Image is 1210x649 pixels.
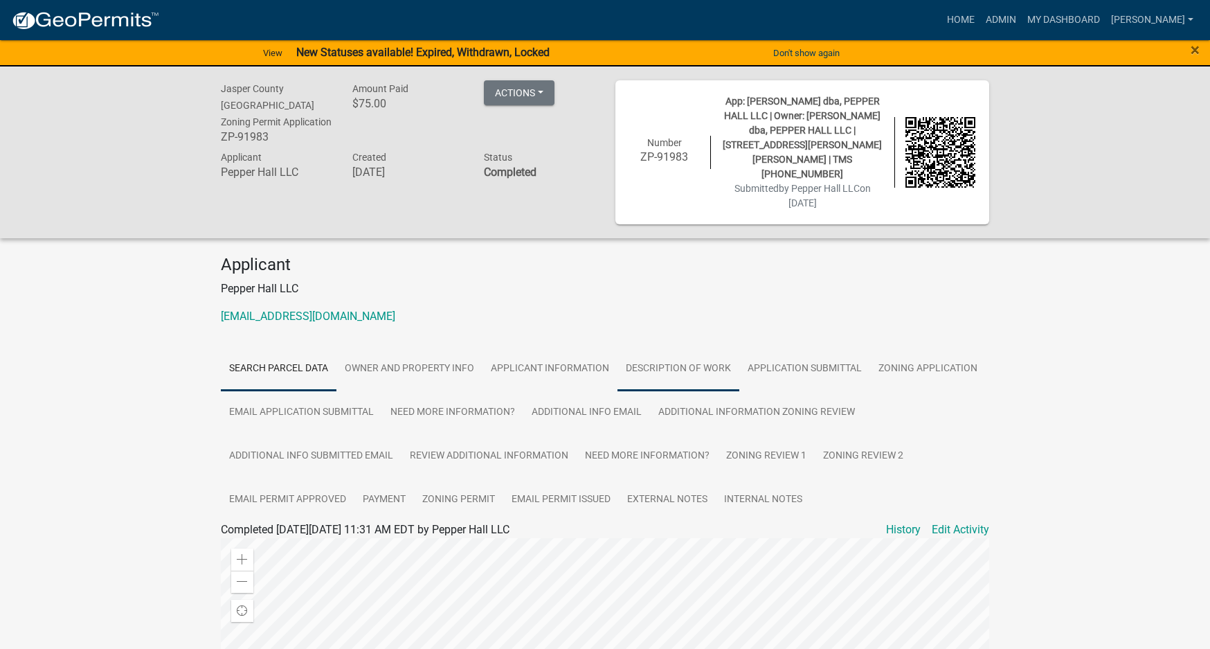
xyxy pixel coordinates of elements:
[221,255,989,275] h4: Applicant
[221,130,332,143] h6: ZP-91983
[482,347,617,391] a: Applicant Information
[980,7,1022,33] a: Admin
[716,478,811,522] a: Internal Notes
[577,434,718,479] a: Need More Information?
[815,434,912,479] a: Zoning Review 2
[258,42,288,64] a: View
[221,152,262,163] span: Applicant
[718,434,815,479] a: Zoning Review 1
[1022,7,1105,33] a: My Dashboard
[523,391,650,435] a: Additional info email
[221,478,354,522] a: Email Permit Approved
[503,478,619,522] a: Email Permit Issued
[221,347,336,391] a: Search Parcel Data
[1191,42,1200,58] button: Close
[221,281,989,297] p: Pepper Hall LLC
[886,522,921,538] a: History
[932,522,989,538] a: Edit Activity
[650,391,863,435] a: Additional Information Zoning Review
[221,310,395,323] a: [EMAIL_ADDRESS][DOMAIN_NAME]
[905,117,976,188] img: QR code
[352,83,408,94] span: Amount Paid
[768,42,845,64] button: Don't show again
[221,434,401,479] a: Additional Info submitted Email
[941,7,980,33] a: Home
[619,478,716,522] a: External Notes
[296,46,550,59] strong: New Statuses available! Expired, Withdrawn, Locked
[221,523,509,536] span: Completed [DATE][DATE] 11:31 AM EDT by Pepper Hall LLC
[221,391,382,435] a: Email Application Submittal
[231,600,253,622] div: Find my location
[382,391,523,435] a: Need More Information?
[484,166,536,179] strong: Completed
[221,83,332,127] span: Jasper County [GEOGRAPHIC_DATA] Zoning Permit Application
[870,347,986,391] a: Zoning Application
[231,571,253,593] div: Zoom out
[231,549,253,571] div: Zoom in
[352,152,386,163] span: Created
[739,347,870,391] a: Application Submittal
[1105,7,1199,33] a: [PERSON_NAME]
[484,80,554,105] button: Actions
[401,434,577,479] a: Review Additional Information
[629,150,700,163] h6: ZP-91983
[352,166,463,179] h6: [DATE]
[354,478,414,522] a: Payment
[779,183,860,194] span: by Pepper Hall LLC
[484,152,512,163] span: Status
[221,166,332,179] h6: Pepper Hall LLC
[647,137,682,148] span: Number
[352,97,463,110] h6: $75.00
[1191,40,1200,60] span: ×
[336,347,482,391] a: Owner and Property Info
[617,347,739,391] a: Description of Work
[723,96,882,179] span: App: [PERSON_NAME] dba, PEPPER HALL LLC | Owner: [PERSON_NAME] dba, PEPPER HALL LLC | [STREET_ADD...
[734,183,871,208] span: Submitted on [DATE]
[414,478,503,522] a: Zoning Permit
